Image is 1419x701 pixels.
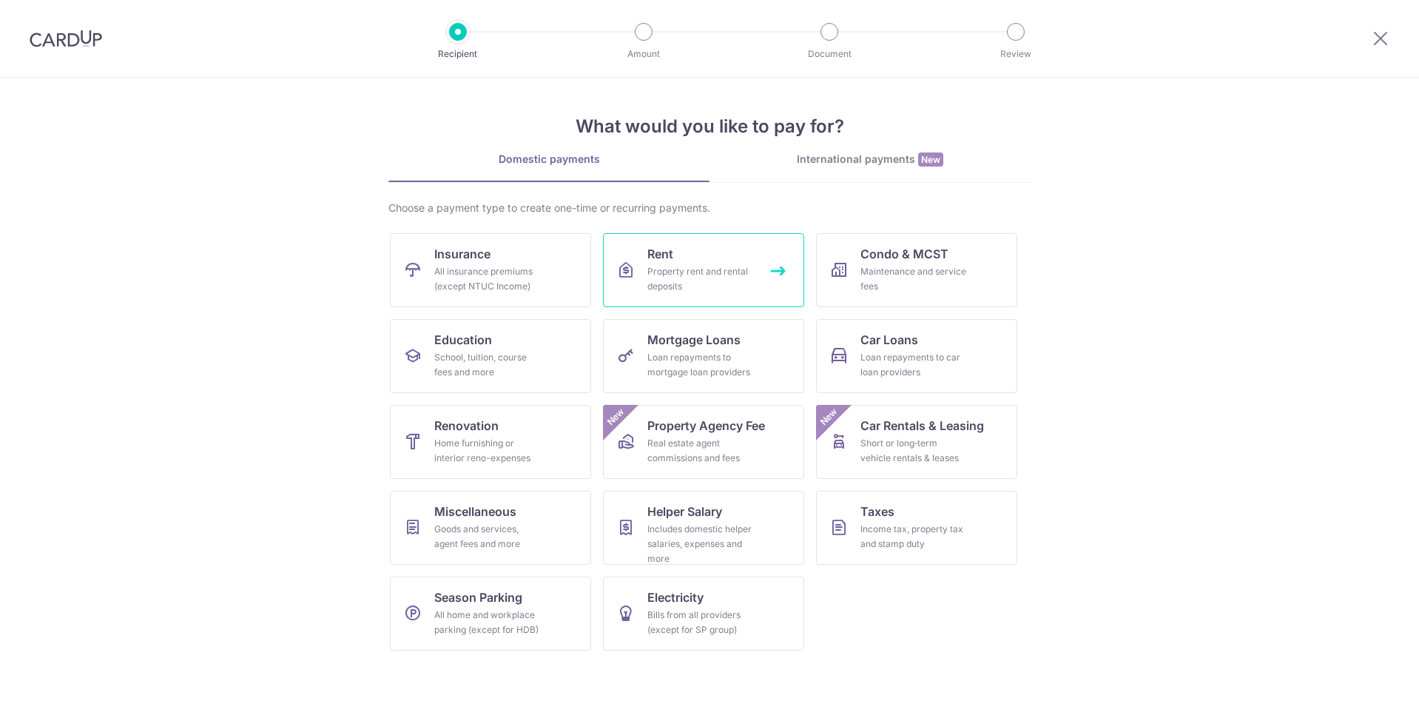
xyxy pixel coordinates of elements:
[647,503,722,520] span: Helper Salary
[434,331,492,349] span: Education
[603,233,804,307] a: RentProperty rent and rental deposits
[434,436,541,466] div: Home furnishing or interior reno-expenses
[33,10,64,24] span: Help
[603,319,804,393] a: Mortgage LoansLoan repayments to mortgage loan providers
[603,577,804,651] a: ElectricityBills from all providers (except for SP group)
[647,417,765,435] span: Property Agency Fee
[603,491,804,565] a: Helper SalaryIncludes domestic helper salaries, expenses and more
[589,47,698,61] p: Amount
[647,608,754,637] div: Bills from all providers (except for SP group)
[434,350,541,380] div: School, tuition, course fees and more
[434,608,541,637] div: All home and workplace parking (except for HDB)
[604,405,628,429] span: New
[647,264,754,294] div: Property rent and rental deposits
[647,331,741,349] span: Mortgage Loans
[860,436,967,466] div: Short or long‑term vehicle rentals & leases
[390,233,591,307] a: InsuranceAll insurance premiums (except NTUC Income)
[647,245,673,263] span: Rent
[403,47,513,61] p: Recipient
[434,245,491,263] span: Insurance
[860,417,984,435] span: Car Rentals & Leasing
[390,577,591,651] a: Season ParkingAll home and workplace parking (except for HDB)
[709,152,1031,167] div: International payments
[390,491,591,565] a: MiscellaneousGoods and services, agent fees and more
[647,588,704,606] span: Electricity
[390,319,591,393] a: EducationSchool, tuition, course fees and more
[860,331,918,349] span: Car Loans
[434,588,522,606] span: Season Parking
[860,264,967,294] div: Maintenance and service fees
[860,522,967,551] div: Income tax, property tax and stamp duty
[388,152,709,167] div: Domestic payments
[434,522,541,551] div: Goods and services, agent fees and more
[390,405,591,479] a: RenovationHome furnishing or interior reno-expenses
[434,264,541,294] div: All insurance premiums (except NTUC Income)
[816,405,1017,479] a: Car Rentals & LeasingShort or long‑term vehicle rentals & leasesNew
[647,350,754,380] div: Loan repayments to mortgage loan providers
[961,47,1071,61] p: Review
[647,522,754,566] div: Includes domestic helper salaries, expenses and more
[388,113,1031,140] h4: What would you like to pay for?
[434,417,499,435] span: Renovation
[918,152,943,167] span: New
[816,491,1017,565] a: TaxesIncome tax, property tax and stamp duty
[434,503,516,520] span: Miscellaneous
[816,319,1017,393] a: Car LoansLoan repayments to car loan providers
[388,201,1031,215] div: Choose a payment type to create one-time or recurring payments.
[860,245,948,263] span: Condo & MCST
[860,350,967,380] div: Loan repayments to car loan providers
[817,405,841,429] span: New
[816,233,1017,307] a: Condo & MCSTMaintenance and service fees
[647,436,754,466] div: Real estate agent commissions and fees
[775,47,884,61] p: Document
[860,503,894,520] span: Taxes
[30,30,102,47] img: CardUp
[603,405,804,479] a: Property Agency FeeReal estate agent commissions and feesNew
